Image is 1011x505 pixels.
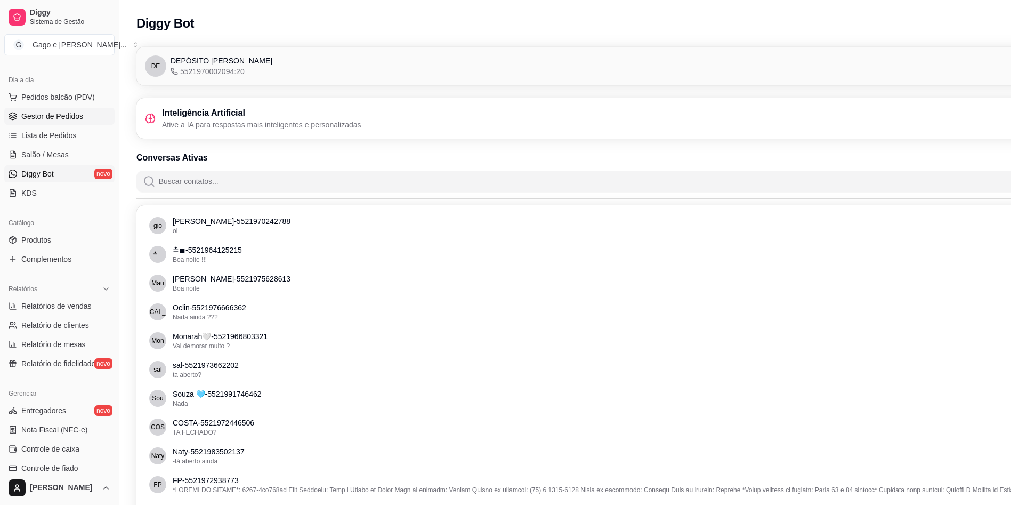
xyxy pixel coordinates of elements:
div: Dia a dia [4,71,115,89]
span: Nada ainda ??? [173,314,218,321]
a: Controle de fiado [4,460,115,477]
span: FP [153,480,161,489]
span: Relatórios de vendas [21,301,92,311]
span: Monarah🤍 [151,336,164,345]
span: 5521970002094:20 [171,66,245,77]
span: Relatório de mesas [21,339,86,350]
span: Vai demorar muito ? [173,342,230,350]
span: Relatório de clientes [21,320,89,331]
span: G [13,39,24,50]
span: Nada [173,400,188,407]
span: Boa noite !!! [173,256,207,263]
span: Mauricio Oliveira [151,279,164,287]
div: Catálogo [4,214,115,231]
span: Naty [151,452,165,460]
span: Diggy [30,8,110,18]
div: Gago e [PERSON_NAME] ... [33,39,127,50]
h3: Inteligência Artificial [162,107,361,119]
a: Produtos [4,231,115,249]
span: DEPÓSITO [PERSON_NAME] [171,55,272,66]
span: Souza 🩵 [152,394,163,403]
a: Gestor de Pedidos [4,108,115,125]
a: Relatório de fidelidadenovo [4,355,115,372]
span: Relatório de fidelidade [21,358,95,369]
span: Controle de caixa [21,444,79,454]
span: COSTA [151,423,165,431]
span: Sistema de Gestão [30,18,110,26]
span: DE [151,62,160,70]
p: Ative a IA para respostas mais inteligentes e personalizadas [162,119,361,130]
span: sal [153,365,161,374]
a: Complementos [4,251,115,268]
span: Relatórios [9,285,37,293]
a: Controle de caixa [4,440,115,458]
a: Relatório de clientes [4,317,115,334]
span: Salão / Mesas [21,149,69,160]
span: TA FECHADO? [173,429,216,436]
div: Gerenciar [4,385,115,402]
h3: Conversas Ativas [136,151,208,164]
span: Lista de Pedidos [21,130,77,141]
span: oi [173,227,177,235]
span: Oclin [132,308,184,316]
a: Salão / Mesas [4,146,115,163]
h2: Diggy Bot [136,15,194,32]
a: Relatório de mesas [4,336,115,353]
span: Gestor de Pedidos [21,111,83,122]
a: Nota Fiscal (NFC-e) [4,421,115,438]
span: Complementos [21,254,71,264]
button: Pedidos balcão (PDV) [4,89,115,106]
a: Entregadoresnovo [4,402,115,419]
span: Entregadores [21,405,66,416]
span: -tá aberto ainda [173,458,217,465]
span: Pedidos balcão (PDV) [21,92,95,102]
span: giovanna [153,221,162,230]
a: Diggy Botnovo [4,165,115,182]
span: ≛≣ [152,250,163,259]
span: Boa noite [173,285,200,292]
button: [PERSON_NAME] [4,475,115,501]
a: KDS [4,185,115,202]
span: ta aberto? [173,371,201,379]
span: Nota Fiscal (NFC-e) [21,424,87,435]
span: Diggy Bot [21,169,54,179]
span: Produtos [21,235,51,245]
a: DiggySistema de Gestão [4,4,115,30]
button: Select a team [4,34,115,55]
span: [PERSON_NAME] [30,483,98,493]
a: Lista de Pedidos [4,127,115,144]
span: Controle de fiado [21,463,78,474]
span: KDS [21,188,37,198]
a: Relatórios de vendas [4,298,115,315]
